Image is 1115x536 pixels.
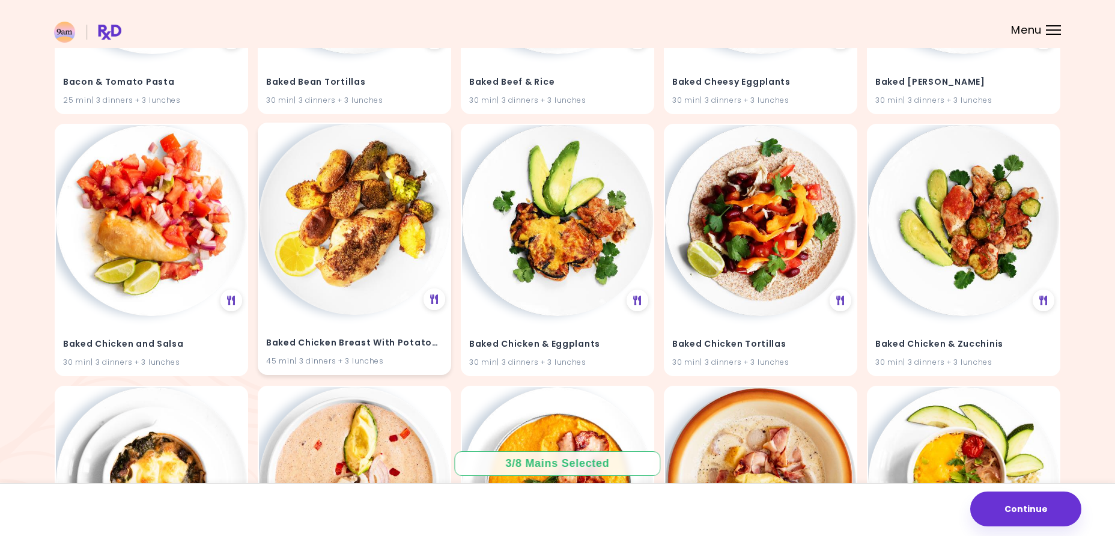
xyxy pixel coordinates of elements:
[1033,28,1054,49] div: See Meal Plan
[875,334,1052,353] h4: Baked Chicken & Zucchinis
[424,288,445,310] div: See Meal Plan
[266,94,443,105] div: 30 min | 3 dinners + 3 lunches
[875,94,1052,105] div: 30 min | 3 dinners + 3 lunches
[875,73,1052,92] h4: Baked Cheesy Zucchinis
[220,28,242,49] div: See Meal Plan
[1033,290,1054,311] div: See Meal Plan
[266,73,443,92] h4: Baked Bean Tortillas
[63,73,240,92] h4: Bacon & Tomato Pasta
[220,290,242,311] div: See Meal Plan
[469,94,646,105] div: 30 min | 3 dinners + 3 lunches
[63,334,240,353] h4: Baked Chicken and Salsa
[875,356,1052,367] div: 30 min | 3 dinners + 3 lunches
[266,333,443,352] h4: Baked Chicken Breast With Potatoes
[830,290,851,311] div: See Meal Plan
[63,94,240,105] div: 25 min | 3 dinners + 3 lunches
[830,28,851,49] div: See Meal Plan
[627,28,648,49] div: See Meal Plan
[672,73,849,92] h4: Baked Cheesy Eggplants
[672,356,849,367] div: 30 min | 3 dinners + 3 lunches
[469,356,646,367] div: 30 min | 3 dinners + 3 lunches
[469,334,646,353] h4: Baked Chicken & Eggplants
[627,290,648,311] div: See Meal Plan
[424,28,445,49] div: See Meal Plan
[266,355,443,366] div: 45 min | 3 dinners + 3 lunches
[63,356,240,367] div: 30 min | 3 dinners + 3 lunches
[970,492,1081,526] button: Continue
[672,94,849,105] div: 30 min | 3 dinners + 3 lunches
[54,22,121,43] img: RxDiet
[1011,25,1042,35] span: Menu
[469,73,646,92] h4: Baked Beef & Rice
[672,334,849,353] h4: Baked Chicken Tortillas
[497,456,618,471] div: 3 / 8 Mains Selected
